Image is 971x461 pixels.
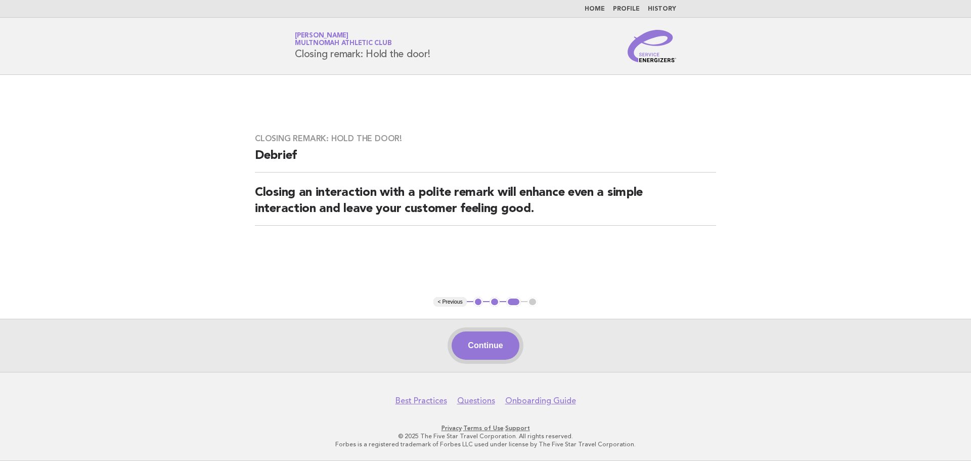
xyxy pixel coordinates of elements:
[255,134,716,144] h3: Closing remark: Hold the door!
[505,425,530,432] a: Support
[506,297,521,307] button: 3
[433,297,466,307] button: < Previous
[490,297,500,307] button: 2
[463,425,504,432] a: Terms of Use
[176,440,795,448] p: Forbes is a registered trademark of Forbes LLC used under license by The Five Star Travel Corpora...
[255,185,716,226] h2: Closing an interaction with a polite remark will enhance even a simple interaction and leave your...
[176,424,795,432] p: · ·
[295,40,391,47] span: Multnomah Athletic Club
[628,30,676,62] img: Service Energizers
[648,6,676,12] a: History
[395,396,447,406] a: Best Practices
[176,432,795,440] p: © 2025 The Five Star Travel Corporation. All rights reserved.
[255,148,716,173] h2: Debrief
[613,6,640,12] a: Profile
[585,6,605,12] a: Home
[452,331,519,360] button: Continue
[505,396,576,406] a: Onboarding Guide
[295,33,430,59] h1: Closing remark: Hold the door!
[442,425,462,432] a: Privacy
[295,32,391,47] a: [PERSON_NAME]Multnomah Athletic Club
[457,396,495,406] a: Questions
[473,297,483,307] button: 1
